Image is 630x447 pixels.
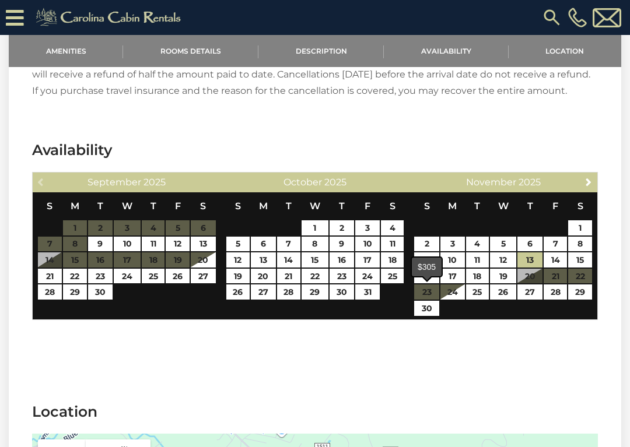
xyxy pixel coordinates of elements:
[251,269,275,284] a: 20
[414,252,439,268] a: 9
[568,220,592,235] a: 1
[88,237,113,252] a: 9
[490,269,517,284] a: 19
[286,200,292,212] span: Tuesday
[552,200,558,212] span: Friday
[381,252,404,268] a: 18
[302,237,328,252] a: 8
[381,269,404,284] a: 25
[355,220,380,235] a: 3
[414,237,439,252] a: 2
[277,284,301,300] a: 28
[466,284,489,300] a: 25
[541,7,562,28] img: search-regular.svg
[490,237,517,252] a: 5
[87,177,141,188] span: September
[63,269,87,284] a: 22
[200,200,206,212] span: Saturday
[226,269,250,284] a: 19
[330,269,354,284] a: 23
[38,284,62,300] a: 28
[509,35,621,67] a: Location
[175,200,181,212] span: Friday
[302,269,328,284] a: 22
[226,252,250,268] a: 12
[32,140,598,160] h3: Availability
[166,269,190,284] a: 26
[490,284,517,300] a: 26
[414,301,439,316] a: 30
[97,200,103,212] span: Tuesday
[339,200,345,212] span: Thursday
[412,258,442,276] div: $305
[142,269,164,284] a: 25
[191,252,216,268] a: 20
[47,200,52,212] span: Sunday
[226,284,250,300] a: 26
[142,237,164,252] a: 11
[330,284,354,300] a: 30
[330,220,354,235] a: 2
[466,237,489,252] a: 4
[277,269,301,284] a: 21
[302,220,328,235] a: 1
[259,200,268,212] span: Monday
[38,269,62,284] a: 21
[63,284,87,300] a: 29
[440,252,465,268] a: 10
[226,237,250,252] a: 5
[577,200,583,212] span: Saturday
[568,252,592,268] a: 15
[191,269,216,284] a: 27
[544,252,568,268] a: 14
[251,237,275,252] a: 6
[330,252,354,268] a: 16
[9,35,123,67] a: Amenities
[191,237,216,252] a: 13
[88,269,113,284] a: 23
[448,200,457,212] span: Monday
[517,237,542,252] a: 6
[122,200,132,212] span: Wednesday
[355,284,380,300] a: 31
[302,252,328,268] a: 15
[355,269,380,284] a: 24
[424,200,430,212] span: Sunday
[584,177,593,186] span: Next
[114,269,141,284] a: 24
[381,220,404,235] a: 4
[466,269,489,284] a: 18
[143,177,166,188] span: 2025
[568,237,592,252] a: 8
[519,177,541,188] span: 2025
[277,237,301,252] a: 7
[310,200,320,212] span: Wednesday
[544,237,568,252] a: 7
[166,237,190,252] a: 12
[474,200,480,212] span: Tuesday
[251,284,275,300] a: 27
[466,177,516,188] span: November
[544,284,568,300] a: 28
[355,252,380,268] a: 17
[498,200,509,212] span: Wednesday
[582,174,596,189] a: Next
[283,177,322,188] span: October
[258,35,384,67] a: Description
[384,35,508,67] a: Availability
[30,6,191,29] img: Khaki-logo.png
[324,177,346,188] span: 2025
[440,237,465,252] a: 3
[381,237,404,252] a: 11
[517,284,542,300] a: 27
[440,284,465,300] a: 24
[517,252,542,268] a: 13
[390,200,395,212] span: Saturday
[114,237,141,252] a: 10
[568,284,592,300] a: 29
[565,8,590,27] a: [PHONE_NUMBER]
[490,252,517,268] a: 12
[440,269,465,284] a: 17
[330,237,354,252] a: 9
[88,284,113,300] a: 30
